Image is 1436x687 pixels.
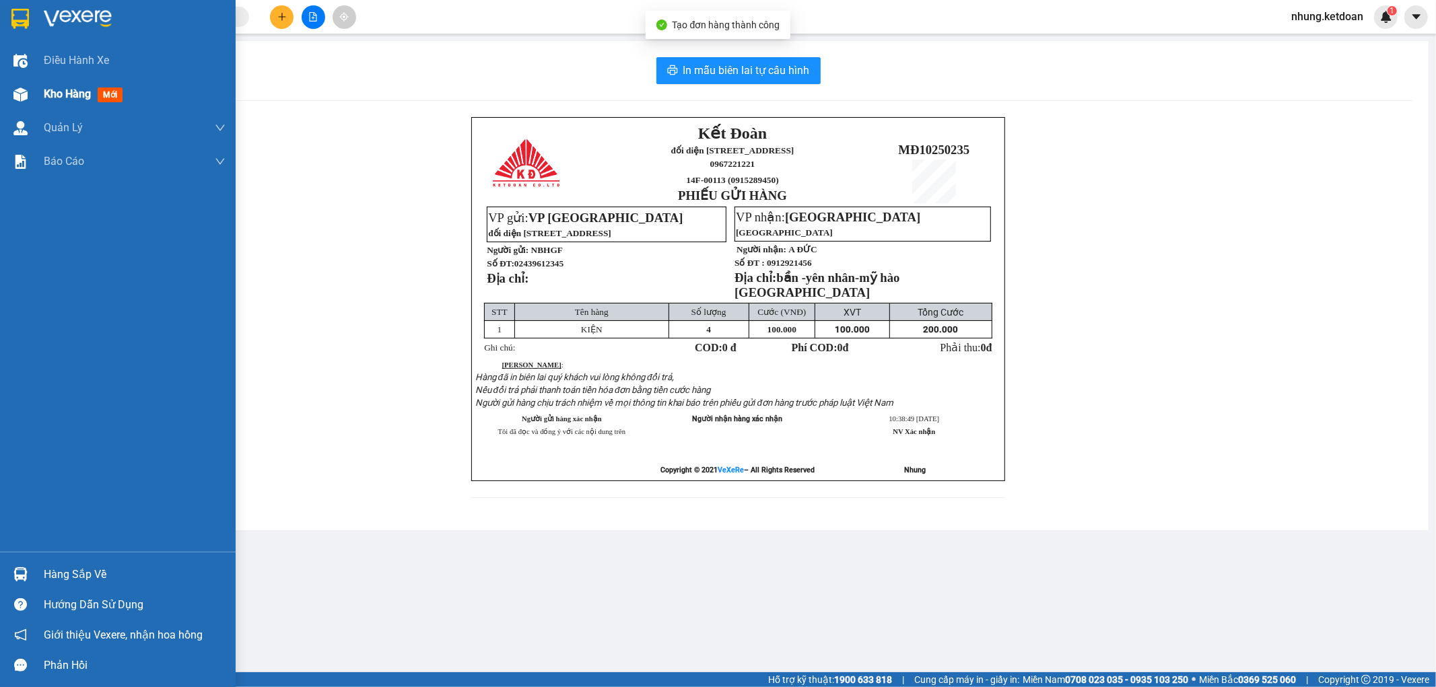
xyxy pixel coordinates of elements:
span: down [215,122,226,133]
span: file-add [308,12,318,22]
strong: NV Xác nhận [893,428,935,435]
span: 4 [706,324,711,334]
div: Phản hồi [44,655,226,676]
span: VP [GEOGRAPHIC_DATA] [528,211,683,225]
img: solution-icon [13,155,28,169]
span: copyright [1361,675,1371,684]
div: Hướng dẫn sử dụng [44,595,226,615]
span: Miền Bắc [1199,672,1296,687]
span: [GEOGRAPHIC_DATA] [785,210,920,224]
span: Người nhận hàng xác nhận [692,414,782,423]
span: NBHGF [531,245,563,255]
span: | [902,672,904,687]
span: 1 [498,324,502,334]
span: Tên hàng [575,307,609,317]
span: Nếu đổi trả phải thanh toán tiền hóa đơn bằng tiền cước hàng [475,385,711,395]
img: warehouse-icon [13,54,28,68]
button: printerIn mẫu biên lai tự cấu hình [656,57,821,84]
span: nhung.ketdoan [1280,8,1374,25]
strong: Địa chỉ: [487,271,528,285]
span: ⚪️ [1192,677,1196,682]
span: down [215,156,226,167]
span: Người gửi hàng chịu trách nhiệm về mọi thông tin khai báo trên phiếu gửi đơn hàng trước pháp luật... [475,398,893,408]
span: 0 [837,342,843,353]
span: : [502,361,563,369]
span: Quản Lý [44,119,83,136]
span: 100.000 [835,324,870,334]
span: MĐ10250235 [899,143,970,157]
strong: COD: [695,342,737,353]
span: check-circle [656,20,667,30]
button: aim [333,5,356,29]
span: đối diện [STREET_ADDRESS] [671,145,794,155]
span: question-circle [14,598,27,611]
span: | [1306,672,1308,687]
span: 10:38:49 [DATE] [889,415,939,423]
strong: Phí COD: đ [792,342,849,353]
img: warehouse-icon [13,87,28,102]
img: warehouse-icon [13,567,28,581]
span: STT [491,307,508,317]
span: 0 đ [722,342,737,353]
span: Hỗ trợ kỹ thuật: [768,672,892,687]
span: 0967221221 [710,159,755,169]
span: 0 [981,342,986,353]
span: [GEOGRAPHIC_DATA] [736,227,833,238]
span: printer [667,65,678,77]
button: file-add [302,5,325,29]
span: Cước (VNĐ) [758,307,807,317]
button: caret-down [1404,5,1428,29]
td: Tổng Cước [889,303,992,321]
a: VeXeRe [718,466,744,474]
span: Cung cấp máy in - giấy in: [914,672,1019,687]
div: Hàng sắp về [44,565,226,585]
span: Phải thu: [941,342,992,353]
span: aim [339,12,349,22]
span: Kho hàng [44,87,91,100]
img: logo-vxr [11,9,29,29]
span: Miền Nam [1023,672,1188,687]
span: Số lượng [691,307,726,317]
span: Hàng đã in biên lai quý khách vui lòng không đổi trả, [475,372,675,382]
span: Báo cáo [44,153,84,170]
img: warehouse-icon [13,121,28,135]
strong: PHIẾU GỬI HÀNG [678,188,787,203]
img: icon-new-feature [1380,11,1392,23]
strong: [PERSON_NAME] [502,361,561,369]
strong: Nhung [904,466,926,474]
span: mới [98,87,123,102]
span: Điều hành xe [44,52,109,69]
span: 100.000 [767,324,796,334]
img: logo [493,139,562,188]
span: Giới thiệu Vexere, nhận hoa hồng [44,626,203,643]
td: XVT [815,303,889,321]
strong: 0369 525 060 [1238,674,1296,685]
span: 1 [1390,6,1394,15]
strong: Người nhận: [737,244,786,254]
span: Tạo đơn hàng thành công [673,20,780,30]
span: 02439612345 [514,258,563,268]
span: KIỆN [581,324,603,334]
span: caret-down [1410,11,1423,23]
strong: 1900 633 818 [834,674,892,685]
span: Ghi chú: [484,342,515,353]
sup: 1 [1388,6,1397,15]
button: plus [270,5,294,29]
strong: Copyright © 2021 – All Rights Reserved [660,466,815,474]
span: VP nhận: [736,210,920,224]
strong: Số ĐT: [487,258,563,268]
span: plus [277,12,287,22]
strong: Số ĐT : [734,258,765,268]
span: VP gửi: [488,211,683,225]
span: bần -yên nhân-mỹ hào [GEOGRAPHIC_DATA] [734,270,900,299]
span: Tôi đã đọc và đồng ý với các nội dung trên [498,428,626,435]
strong: Người gửi: [487,245,528,255]
span: 14F-00113 (0915289450) [686,175,778,185]
span: 0912921456 [767,258,812,268]
span: 200.000 [923,324,958,334]
strong: Người gửi hàng xác nhận [522,415,602,423]
strong: 0708 023 035 - 0935 103 250 [1065,674,1188,685]
span: notification [14,628,27,641]
span: đ [986,342,992,353]
span: đối diện [STREET_ADDRESS] [488,228,611,238]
